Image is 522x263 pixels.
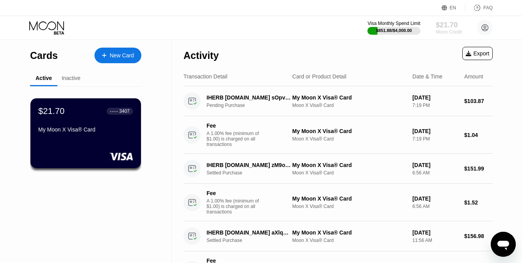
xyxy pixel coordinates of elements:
[207,238,299,243] div: Settled Purchase
[292,204,406,209] div: Moon X Visa® Card
[30,98,141,168] div: $21.70● ● ● ●3407My Moon X Visa® Card
[412,170,458,176] div: 6:56 AM
[184,221,493,251] div: IHERB [DOMAIN_NAME] aXlqK 951-6163600 USSettled PurchaseMy Moon X Visa® CardMoon X Visa® Card[DAT...
[412,94,458,101] div: [DATE]
[412,128,458,134] div: [DATE]
[292,103,406,108] div: Moon X Visa® Card
[184,73,227,80] div: Transaction Detail
[38,106,64,116] div: $21.70
[62,75,80,81] div: Inactive
[292,170,406,176] div: Moon X Visa® Card
[464,233,493,239] div: $156.98
[207,131,265,147] div: A 1.00% fee (minimum of $1.00) is charged on all transactions
[491,232,516,257] iframe: Кнопка запуска окна обмена сообщениями
[412,204,458,209] div: 6:56 AM
[207,123,261,129] div: Fee
[367,21,420,35] div: Visa Monthly Spend Limit$851.88/$4,000.00
[436,21,462,29] div: $21.70
[38,126,133,133] div: My Moon X Visa® Card
[207,103,299,108] div: Pending Purchase
[412,162,458,168] div: [DATE]
[292,94,406,101] div: My Moon X Visa® Card
[94,48,141,63] div: New Card
[184,50,219,61] div: Activity
[292,162,406,168] div: My Moon X Visa® Card
[462,47,493,60] div: Export
[184,116,493,154] div: FeeA 1.00% fee (minimum of $1.00) is charged on all transactionsMy Moon X Visa® CardMoon X Visa® ...
[412,136,458,142] div: 7:19 PM
[207,190,261,196] div: Fee
[119,108,130,114] div: 3407
[207,162,292,168] div: IHERB [DOMAIN_NAME] zM9oF 951-6163600 US
[207,170,299,176] div: Settled Purchase
[466,50,489,57] div: Export
[442,4,465,12] div: EN
[36,75,52,81] div: Active
[207,229,292,236] div: IHERB [DOMAIN_NAME] aXlqK 951-6163600 US
[207,94,292,101] div: IHERB [DOMAIN_NAME] sOpv2 [DOMAIN_NAME] US
[464,73,483,80] div: Amount
[436,21,462,35] div: $21.70Moon Credit
[464,165,493,172] div: $151.99
[292,128,406,134] div: My Moon X Visa® Card
[464,199,493,206] div: $1.52
[412,195,458,202] div: [DATE]
[464,98,493,104] div: $103.87
[367,21,420,26] div: Visa Monthly Spend Limit
[412,103,458,108] div: 7:19 PM
[292,195,406,202] div: My Moon X Visa® Card
[376,28,412,33] div: $851.88 / $4,000.00
[464,132,493,138] div: $1.04
[110,52,134,59] div: New Card
[436,29,462,35] div: Moon Credit
[292,238,406,243] div: Moon X Visa® Card
[465,4,493,12] div: FAQ
[110,110,118,112] div: ● ● ● ●
[412,73,442,80] div: Date & Time
[292,73,347,80] div: Card or Product Detail
[207,198,265,215] div: A 1.00% fee (minimum of $1.00) is charged on all transactions
[412,238,458,243] div: 11:56 AM
[450,5,456,11] div: EN
[292,136,406,142] div: Moon X Visa® Card
[184,154,493,184] div: IHERB [DOMAIN_NAME] zM9oF 951-6163600 USSettled PurchaseMy Moon X Visa® CardMoon X Visa® Card[DAT...
[483,5,493,11] div: FAQ
[184,184,493,221] div: FeeA 1.00% fee (minimum of $1.00) is charged on all transactionsMy Moon X Visa® CardMoon X Visa® ...
[30,50,58,61] div: Cards
[184,86,493,116] div: IHERB [DOMAIN_NAME] sOpv2 [DOMAIN_NAME] USPending PurchaseMy Moon X Visa® CardMoon X Visa® Card[D...
[412,229,458,236] div: [DATE]
[292,229,406,236] div: My Moon X Visa® Card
